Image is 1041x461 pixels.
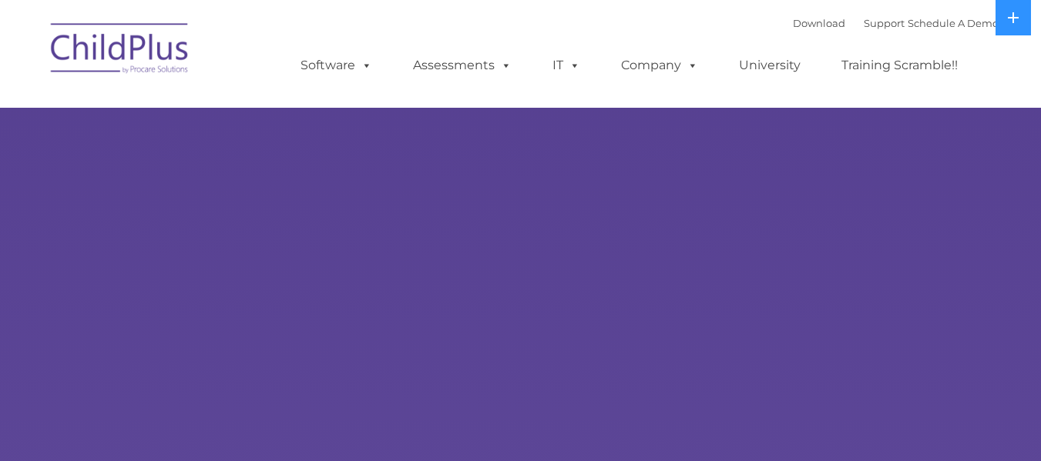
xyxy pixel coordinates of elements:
[43,12,197,89] img: ChildPlus by Procare Solutions
[285,50,388,81] a: Software
[606,50,714,81] a: Company
[537,50,596,81] a: IT
[908,17,999,29] a: Schedule A Demo
[793,17,999,29] font: |
[864,17,905,29] a: Support
[826,50,973,81] a: Training Scramble!!
[398,50,527,81] a: Assessments
[724,50,816,81] a: University
[793,17,845,29] a: Download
